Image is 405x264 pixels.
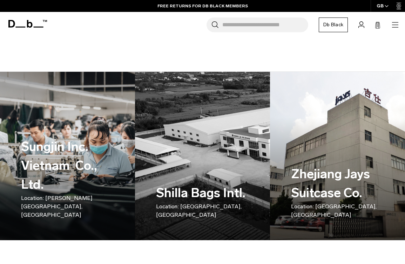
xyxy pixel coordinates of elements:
[291,165,384,219] h3: Zhejiang Jays Suitcase Co.
[21,137,114,219] h3: Sungjin Inc. Vietnam Co., Ltd.
[21,194,114,219] p: Location: [PERSON_NAME][GEOGRAPHIC_DATA], [GEOGRAPHIC_DATA]
[156,183,249,219] h3: Shilla Bags Intl.
[156,202,249,219] p: Location: [GEOGRAPHIC_DATA], [GEOGRAPHIC_DATA]
[319,18,348,32] a: Db Black
[157,3,248,9] a: FREE RETURNS FOR DB BLACK MEMBERS
[291,202,384,219] p: Location: [GEOGRAPHIC_DATA], [GEOGRAPHIC_DATA]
